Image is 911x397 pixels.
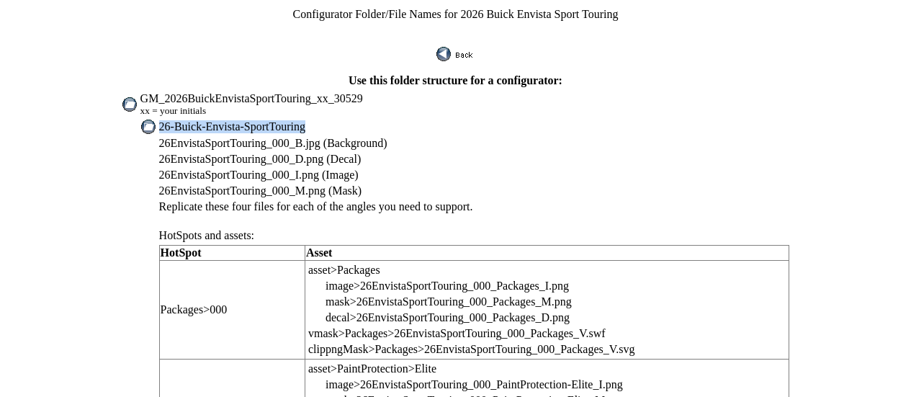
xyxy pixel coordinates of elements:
[308,362,436,375] span: asset>PaintProtection>Elite
[325,311,635,325] td: decal> _D.png
[308,327,573,339] span: vmask>Packages>26EnvistaSportTouring_000_Packages
[159,169,359,181] span: 26EnvistaSportTouring_000_I.png (Image)
[159,153,362,165] span: 26EnvistaSportTouring_000_D.png (Decal)
[325,295,635,309] td: mask> _M.png
[159,137,387,149] span: 26EnvistaSportTouring_000_B.jpg (Background)
[158,215,791,243] td: HotSpots and assets:
[140,92,363,104] span: GM_2026BuickEnvistaSportTouring_xx_30529
[305,246,789,261] td: Asset
[140,120,156,134] img: glyphfolder.gif
[356,311,536,324] span: 26EnvistaSportTouring_000_Packages
[325,279,635,293] td: image> _I.png
[436,47,475,61] img: back.gif
[360,378,593,391] span: 26EnvistaSportTouring_000_PaintProtection-Elite
[349,74,562,86] b: Use this folder structure for a configurator:
[159,246,305,261] td: HotSpot
[356,295,536,308] span: 26EnvistaSportTouring_000_Packages
[140,105,207,116] small: xx = your initials
[308,326,635,341] td: _V.swf
[119,7,793,22] td: Configurator Folder/File Names for 2026 Buick Envista Sport Touring
[308,264,380,276] span: asset>Packages
[308,343,603,355] span: clippngMask>Packages>26EnvistaSportTouring_000_Packages
[325,378,746,392] td: image> _I.png
[360,280,539,292] span: 26EnvistaSportTouring_000_Packages
[308,342,635,357] td: _V.svg
[161,303,228,316] span: Packages>000
[122,97,138,112] img: glyphfolder.gif
[159,120,305,133] span: 26-Buick-Envista-SportTouring
[159,184,362,197] span: 26EnvistaSportTouring_000_M.png (Mask)
[158,200,791,214] td: Replicate these four files for each of the angles you need to support.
